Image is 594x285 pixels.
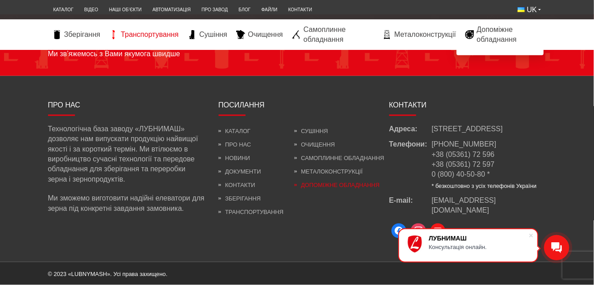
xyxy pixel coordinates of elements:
[219,209,284,215] a: Транспортування
[409,221,428,241] a: Instagram
[183,30,232,40] a: Сушіння
[48,124,205,184] p: Технологічна база заводу «ЛУБНИМАШ» дозволяє нам випускати продукцію найвищої якості і за коротки...
[432,160,495,168] a: +38 (05361) 72 597
[196,2,233,17] a: Про завод
[64,30,101,40] span: Зберігання
[233,2,256,17] a: Блог
[527,5,537,15] span: UK
[389,101,427,109] span: Контакти
[389,124,432,134] span: Адреса:
[394,30,456,40] span: Металоконструкції
[232,30,287,40] a: Очищення
[48,2,79,17] a: Каталог
[378,30,460,40] a: Металоконструкції
[294,128,328,134] a: Сушіння
[219,168,261,175] a: Документи
[48,50,180,58] span: Ми зв’яжемось з Вами якумога швидше
[219,182,255,188] a: Контакти
[518,7,525,12] img: Українська
[256,2,283,17] a: Файли
[461,25,546,45] a: Допоміжне обладнання
[48,271,167,277] span: © 2023 «LUBNYMASH». Усі права захищено.
[432,182,537,190] li: * безкоштовно з усіх телефонів України
[477,25,542,45] span: Допоміжне обладнання
[432,124,503,134] span: [STREET_ADDRESS]
[429,244,528,250] div: Консультація онлайн.
[79,2,103,17] a: Відео
[389,196,432,216] span: E-mail:
[48,101,80,109] span: Про нас
[432,196,546,216] a: [EMAIL_ADDRESS][DOMAIN_NAME]
[219,128,251,134] a: Каталог
[389,139,432,190] span: Телефони:
[199,30,227,40] span: Сушіння
[147,2,196,17] a: Автоматизація
[121,30,179,40] span: Транспортування
[432,151,495,158] a: +38 (05361) 72 596
[219,141,251,148] a: Про нас
[48,193,205,214] p: Ми зможемо виготовити надійні елеватори для зерна під конкретні завдання замовника.
[389,221,409,241] a: Facebook
[219,155,250,161] a: Новини
[48,30,105,40] a: Зберігання
[105,30,183,40] a: Транспортування
[304,25,374,45] span: Самоплинне обладнання
[429,235,528,242] div: ЛУБНИМАШ
[294,155,384,161] a: Самоплинне обладнання
[432,170,490,178] a: 0 (800) 40-50-80 *
[283,2,317,17] a: Контакти
[287,25,378,45] a: Самоплинне обладнання
[219,195,261,202] a: Зберігання
[248,30,283,40] span: Очищення
[432,140,497,148] a: [PHONE_NUMBER]
[432,196,496,214] span: [EMAIL_ADDRESS][DOMAIN_NAME]
[294,182,379,188] a: Допоміжне обладнання
[294,168,362,175] a: Металоконструкції
[512,2,546,18] button: UK
[219,101,265,109] span: Посилання
[428,221,448,241] a: Youtube
[294,141,335,148] a: Очищення
[104,2,147,17] a: Наші об’єкти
